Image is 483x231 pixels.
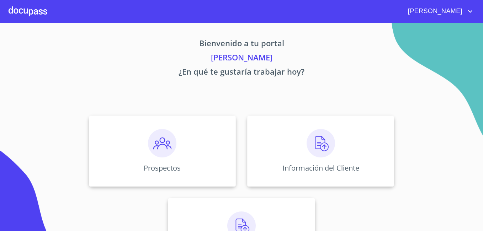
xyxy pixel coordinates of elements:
img: prospectos.png [148,129,176,157]
p: Prospectos [144,163,181,173]
p: [PERSON_NAME] [22,52,461,66]
span: [PERSON_NAME] [403,6,466,17]
p: Bienvenido a tu portal [22,37,461,52]
img: carga.png [307,129,335,157]
p: Información del Cliente [282,163,359,173]
p: ¿En qué te gustaría trabajar hoy? [22,66,461,80]
button: account of current user [403,6,474,17]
